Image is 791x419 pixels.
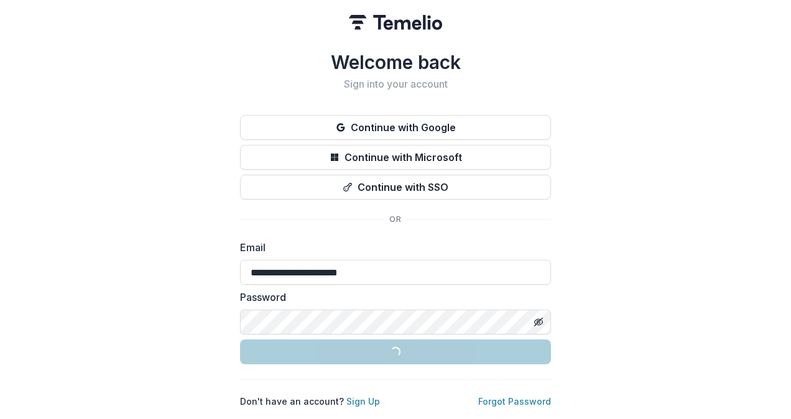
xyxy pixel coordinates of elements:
[346,396,380,407] a: Sign Up
[240,51,551,73] h1: Welcome back
[529,312,548,332] button: Toggle password visibility
[240,175,551,200] button: Continue with SSO
[240,240,544,255] label: Email
[240,78,551,90] h2: Sign into your account
[349,15,442,30] img: Temelio
[478,396,551,407] a: Forgot Password
[240,395,380,408] p: Don't have an account?
[240,145,551,170] button: Continue with Microsoft
[240,290,544,305] label: Password
[240,115,551,140] button: Continue with Google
